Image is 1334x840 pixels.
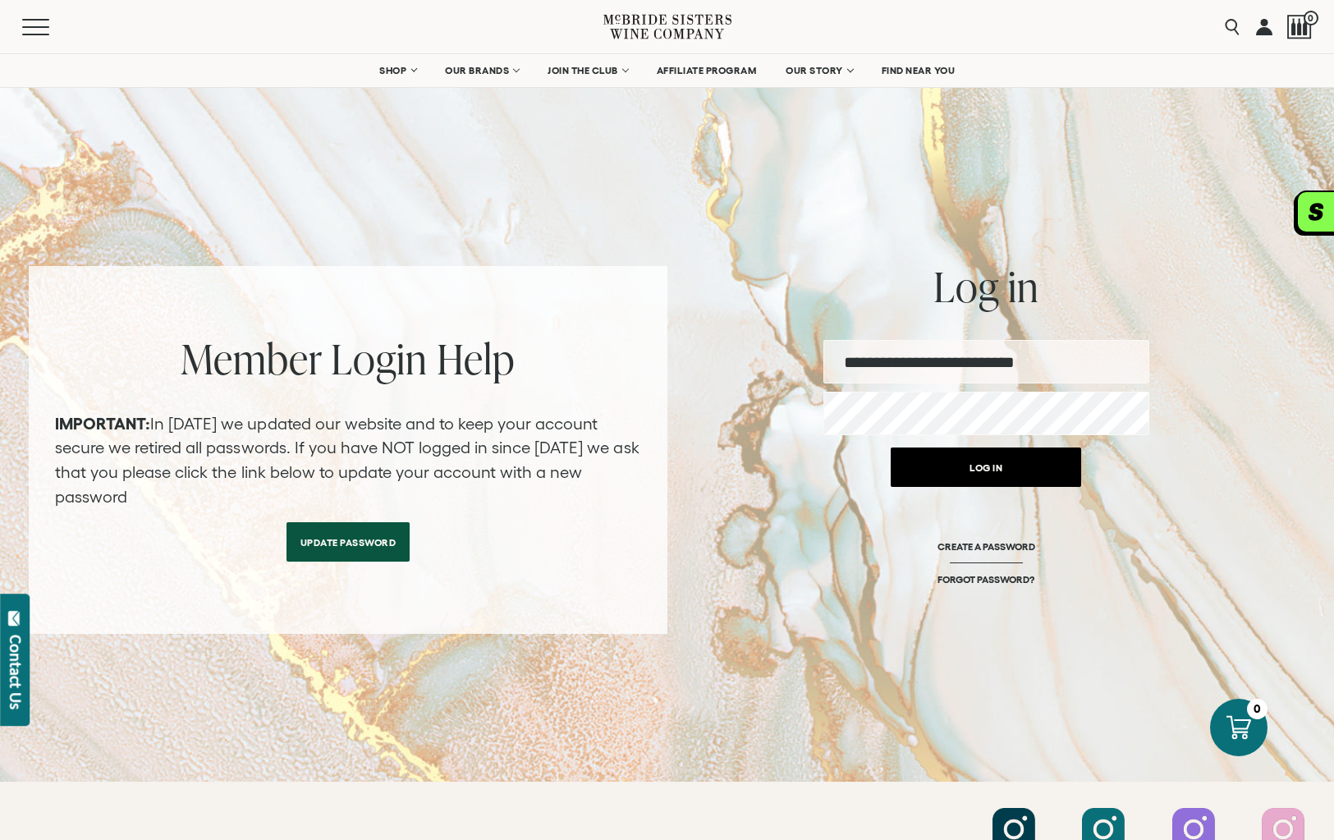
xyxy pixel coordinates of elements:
strong: IMPORTANT: [55,415,150,433]
button: Log in [891,448,1081,487]
p: In [DATE] we updated our website and to keep your account secure we retired all passwords. If you... [55,412,641,509]
span: AFFILIATE PROGRAM [657,65,757,76]
span: 0 [1304,11,1318,25]
h2: Log in [823,266,1149,307]
span: SHOP [379,65,407,76]
a: Update Password [287,522,410,562]
a: FIND NEAR YOU [871,54,966,87]
a: SHOP [369,54,426,87]
a: JOIN THE CLUB [537,54,638,87]
a: CREATE A PASSWORD [937,540,1035,573]
div: 0 [1247,699,1268,719]
a: OUR STORY [775,54,863,87]
h2: Member Login Help [55,338,641,379]
span: JOIN THE CLUB [548,65,618,76]
a: FORGOT PASSWORD? [937,573,1034,585]
a: AFFILIATE PROGRAM [646,54,768,87]
div: Contact Us [7,635,24,709]
button: Mobile Menu Trigger [22,19,81,35]
a: OUR BRANDS [434,54,529,87]
span: OUR BRANDS [445,65,509,76]
span: OUR STORY [786,65,843,76]
span: FIND NEAR YOU [882,65,956,76]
